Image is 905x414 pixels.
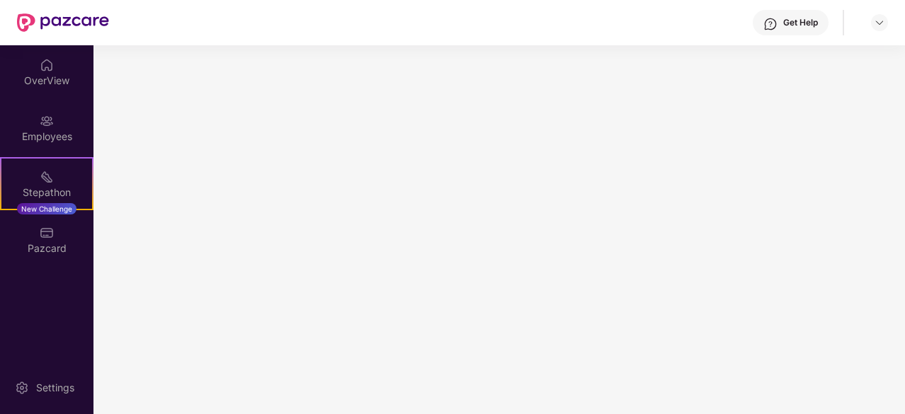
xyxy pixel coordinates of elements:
[15,381,29,395] img: svg+xml;base64,PHN2ZyBpZD0iU2V0dGluZy0yMHgyMCIgeG1sbnM9Imh0dHA6Ly93d3cudzMub3JnLzIwMDAvc3ZnIiB3aW...
[40,226,54,240] img: svg+xml;base64,PHN2ZyBpZD0iUGF6Y2FyZCIgeG1sbnM9Imh0dHA6Ly93d3cudzMub3JnLzIwMDAvc3ZnIiB3aWR0aD0iMj...
[783,17,818,28] div: Get Help
[40,58,54,72] img: svg+xml;base64,PHN2ZyBpZD0iSG9tZSIgeG1sbnM9Imh0dHA6Ly93d3cudzMub3JnLzIwMDAvc3ZnIiB3aWR0aD0iMjAiIG...
[40,114,54,128] img: svg+xml;base64,PHN2ZyBpZD0iRW1wbG95ZWVzIiB4bWxucz0iaHR0cDovL3d3dy53My5vcmcvMjAwMC9zdmciIHdpZHRoPS...
[763,17,778,31] img: svg+xml;base64,PHN2ZyBpZD0iSGVscC0zMngzMiIgeG1sbnM9Imh0dHA6Ly93d3cudzMub3JnLzIwMDAvc3ZnIiB3aWR0aD...
[17,13,109,32] img: New Pazcare Logo
[32,381,79,395] div: Settings
[874,17,885,28] img: svg+xml;base64,PHN2ZyBpZD0iRHJvcGRvd24tMzJ4MzIiIHhtbG5zPSJodHRwOi8vd3d3LnczLm9yZy8yMDAwL3N2ZyIgd2...
[1,185,92,200] div: Stepathon
[40,170,54,184] img: svg+xml;base64,PHN2ZyB4bWxucz0iaHR0cDovL3d3dy53My5vcmcvMjAwMC9zdmciIHdpZHRoPSIyMSIgaGVpZ2h0PSIyMC...
[17,203,76,214] div: New Challenge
